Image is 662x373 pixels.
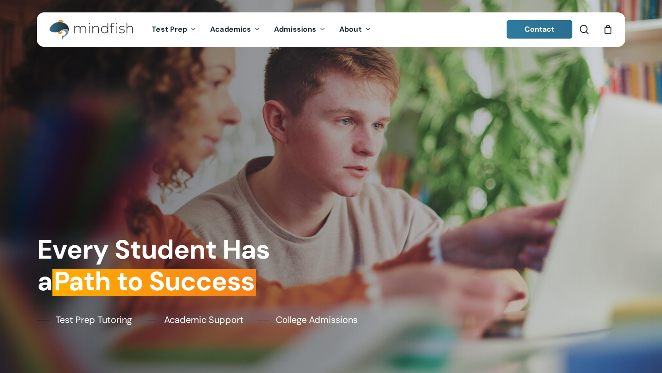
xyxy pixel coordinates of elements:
a: Contact [507,20,573,39]
span: Admissions [274,24,316,34]
nav: Main Menu [145,12,377,47]
a: About [332,26,378,34]
span: Academics [210,24,251,34]
span: College Admissions [276,313,358,327]
span: About [339,24,362,34]
header: Main Menu [37,12,625,47]
span: Test Prep Tutoring [56,313,132,327]
a: Admissions [267,26,332,34]
span: Contact [525,24,555,34]
h1: Every Student Has a [37,234,325,297]
a: College Admissions [257,313,358,327]
span: Test Prep [152,24,187,34]
span: Academic Support [164,313,244,327]
em: Path to Success [52,264,256,299]
a: Academic Support [146,313,244,327]
a: Test Prep Tutoring [37,313,132,327]
a: Academics [203,26,267,34]
a: Cart [603,24,613,34]
a: Test Prep [145,26,203,34]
